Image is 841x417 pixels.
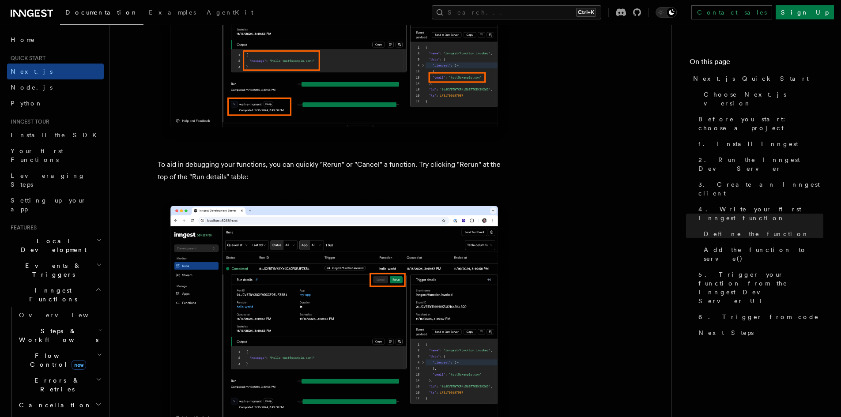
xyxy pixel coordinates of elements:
[11,100,43,107] span: Python
[19,312,110,319] span: Overview
[698,328,754,337] span: Next Steps
[776,5,834,19] a: Sign Up
[704,229,809,238] span: Define the function
[15,327,98,344] span: Steps & Workflows
[704,245,823,263] span: Add the function to serve()
[7,143,104,168] a: Your first Functions
[7,233,104,258] button: Local Development
[15,376,96,394] span: Errors & Retries
[15,397,104,413] button: Cancellation
[158,158,511,183] p: To aid in debugging your functions, you can quickly "Rerun" or "Cancel" a function. Try clicking ...
[11,35,35,44] span: Home
[698,155,823,173] span: 2. Run the Inngest Dev Server
[15,348,104,372] button: Flow Controlnew
[15,323,104,348] button: Steps & Workflows
[11,68,53,75] span: Next.js
[695,267,823,309] a: 5. Trigger your function from the Inngest Dev Server UI
[432,5,601,19] button: Search...Ctrl+K
[690,71,823,86] a: Next.js Quick Start
[7,118,49,125] span: Inngest tour
[11,172,85,188] span: Leveraging Steps
[72,360,86,370] span: new
[7,261,96,279] span: Events & Triggers
[698,139,798,148] span: 1. Install Inngest
[7,258,104,282] button: Events & Triggers
[7,282,104,307] button: Inngest Functions
[656,7,677,18] button: Toggle dark mode
[15,372,104,397] button: Errors & Retries
[693,74,809,83] span: Next.js Quick Start
[65,9,138,16] span: Documentation
[11,84,53,91] span: Node.js
[7,192,104,217] a: Setting up your app
[207,9,253,16] span: AgentKit
[698,205,823,222] span: 4. Write your first Inngest function
[7,286,95,304] span: Inngest Functions
[576,8,596,17] kbd: Ctrl+K
[698,270,823,305] span: 5. Trigger your function from the Inngest Dev Server UI
[7,168,104,192] a: Leveraging Steps
[695,309,823,325] a: 6. Trigger from code
[695,325,823,341] a: Next Steps
[695,136,823,152] a: 1. Install Inngest
[15,401,92,409] span: Cancellation
[700,226,823,242] a: Define the function
[15,307,104,323] a: Overview
[7,64,104,79] a: Next.js
[698,312,819,321] span: 6. Trigger from code
[691,5,772,19] a: Contact sales
[11,197,87,213] span: Setting up your app
[11,131,102,139] span: Install the SDK
[7,224,37,231] span: Features
[15,351,97,369] span: Flow Control
[704,90,823,108] span: Choose Next.js version
[700,242,823,267] a: Add the function to serve()
[7,95,104,111] a: Python
[695,111,823,136] a: Before you start: choose a project
[11,147,63,163] span: Your first Functions
[143,3,201,24] a: Examples
[698,180,823,198] span: 3. Create an Inngest client
[7,79,104,95] a: Node.js
[7,237,96,254] span: Local Development
[7,32,104,48] a: Home
[149,9,196,16] span: Examples
[695,201,823,226] a: 4. Write your first Inngest function
[60,3,143,25] a: Documentation
[690,56,823,71] h4: On this page
[7,55,45,62] span: Quick start
[700,86,823,111] a: Choose Next.js version
[201,3,259,24] a: AgentKit
[698,115,823,132] span: Before you start: choose a project
[695,177,823,201] a: 3. Create an Inngest client
[7,127,104,143] a: Install the SDK
[695,152,823,177] a: 2. Run the Inngest Dev Server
